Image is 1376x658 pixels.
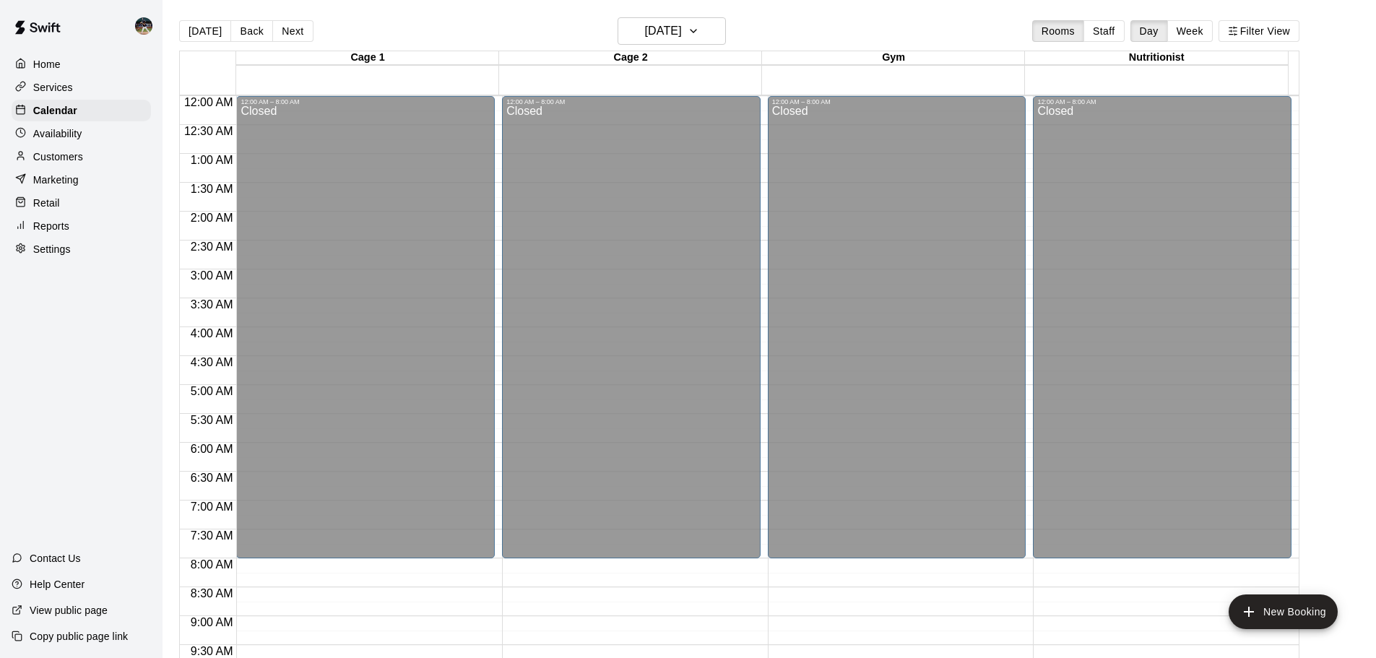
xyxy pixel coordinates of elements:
div: 12:00 AM – 8:00 AM [1037,98,1287,105]
button: Week [1167,20,1213,42]
span: 2:30 AM [187,241,237,253]
a: Marketing [12,169,151,191]
a: Home [12,53,151,75]
p: Marketing [33,173,79,187]
p: Customers [33,150,83,164]
div: 12:00 AM – 8:00 AM: Closed [502,96,761,558]
a: Retail [12,192,151,214]
div: 12:00 AM – 8:00 AM: Closed [768,96,1026,558]
div: 12:00 AM – 8:00 AM [241,98,490,105]
p: Calendar [33,103,77,118]
span: 8:30 AM [187,587,237,599]
p: View public page [30,603,108,618]
div: Closed [772,105,1022,563]
div: 12:00 AM – 8:00 AM: Closed [236,96,495,558]
div: Closed [241,105,490,563]
span: 8:00 AM [187,558,237,571]
div: Nutritionist [1025,51,1288,65]
span: 12:00 AM [181,96,237,108]
span: 9:30 AM [187,645,237,657]
a: Services [12,77,151,98]
span: 3:00 AM [187,269,237,282]
button: add [1229,594,1338,629]
div: Nolan Gilbert [132,12,163,40]
p: Services [33,80,73,95]
span: 5:30 AM [187,414,237,426]
button: Back [230,20,273,42]
button: Filter View [1219,20,1299,42]
p: Help Center [30,577,85,592]
p: Home [33,57,61,72]
span: 6:30 AM [187,472,237,484]
p: Copy public page link [30,629,128,644]
a: Reports [12,215,151,237]
div: 12:00 AM – 8:00 AM [772,98,1022,105]
div: Closed [506,105,756,563]
a: Availability [12,123,151,144]
p: Contact Us [30,551,81,566]
span: 1:00 AM [187,154,237,166]
p: Settings [33,242,71,256]
button: [DATE] [618,17,726,45]
span: 3:30 AM [187,298,237,311]
button: Rooms [1032,20,1084,42]
h6: [DATE] [645,21,682,41]
a: Calendar [12,100,151,121]
button: Staff [1083,20,1125,42]
div: 12:00 AM – 8:00 AM: Closed [1033,96,1291,558]
button: [DATE] [179,20,231,42]
a: Customers [12,146,151,168]
div: 12:00 AM – 8:00 AM [506,98,756,105]
span: 7:00 AM [187,501,237,513]
span: 12:30 AM [181,125,237,137]
button: Next [272,20,313,42]
div: Closed [1037,105,1287,563]
p: Retail [33,196,60,210]
a: Settings [12,238,151,260]
span: 2:00 AM [187,212,237,224]
span: 4:30 AM [187,356,237,368]
span: 1:30 AM [187,183,237,195]
img: Nolan Gilbert [135,17,152,35]
span: 9:00 AM [187,616,237,628]
div: Cage 1 [236,51,499,65]
span: 4:00 AM [187,327,237,339]
div: Cage 2 [499,51,762,65]
p: Availability [33,126,82,141]
span: 6:00 AM [187,443,237,455]
span: 7:30 AM [187,529,237,542]
button: Day [1130,20,1168,42]
span: 5:00 AM [187,385,237,397]
p: Reports [33,219,69,233]
div: Gym [762,51,1025,65]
